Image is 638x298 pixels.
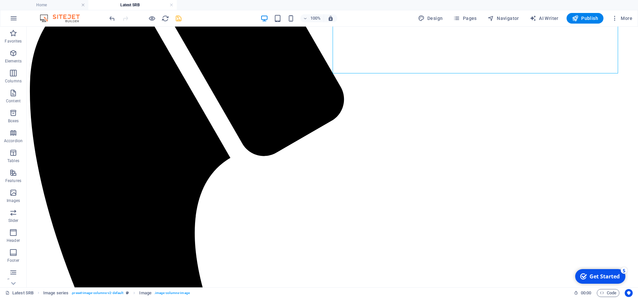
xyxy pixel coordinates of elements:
p: Columns [5,78,22,84]
span: Navigator [487,15,519,22]
button: Usercentrics [625,289,633,297]
p: Header [7,238,20,243]
p: Boxes [8,118,19,124]
button: More [609,13,635,24]
p: Favorites [5,39,22,44]
span: Click to select. Double-click to edit [139,289,151,297]
a: Click to cancel selection. Double-click to open Pages [5,289,34,297]
i: Reload page [161,15,169,22]
span: 00 00 [581,289,591,297]
button: undo [108,14,116,22]
span: . image-columns-image [154,289,190,297]
div: 5 [50,1,56,7]
i: This element is a customizable preset [126,291,129,295]
p: Tables [7,158,19,163]
i: Undo: Change image (Ctrl+Z) [108,15,116,22]
i: Save (Ctrl+S) [175,15,182,22]
button: AI Writer [527,13,561,24]
p: Images [7,198,20,203]
button: Publish [567,13,603,24]
span: Click to select. Double-click to edit [43,289,68,297]
img: Editor Logo [38,14,88,22]
nav: breadcrumb [43,289,190,297]
p: Accordion [4,138,23,144]
button: save [174,14,182,22]
p: Slider [8,218,19,223]
p: Footer [7,258,19,263]
p: Content [6,98,21,104]
span: Design [418,15,443,22]
button: Click here to leave preview mode and continue editing [148,14,156,22]
i: On resize automatically adjust zoom level to fit chosen device. [328,15,334,21]
span: Code [600,289,616,297]
button: 100% [300,14,324,22]
span: . preset-image-columns-v2-default [71,289,123,297]
div: Design (Ctrl+Alt+Y) [415,13,446,24]
h6: 100% [310,14,321,22]
button: Pages [451,13,479,24]
span: AI Writer [530,15,559,22]
div: Get Started [19,6,49,14]
h4: Latest SRB [88,1,177,9]
p: Features [5,178,21,183]
p: Elements [5,58,22,64]
button: Navigator [485,13,522,24]
h6: Session time [574,289,591,297]
button: Design [415,13,446,24]
p: Forms [7,278,19,283]
button: Code [597,289,619,297]
span: : [585,290,586,295]
span: Publish [572,15,598,22]
span: Pages [453,15,477,22]
span: More [611,15,632,22]
button: reload [161,14,169,22]
div: Get Started 5 items remaining, 0% complete [4,3,54,17]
